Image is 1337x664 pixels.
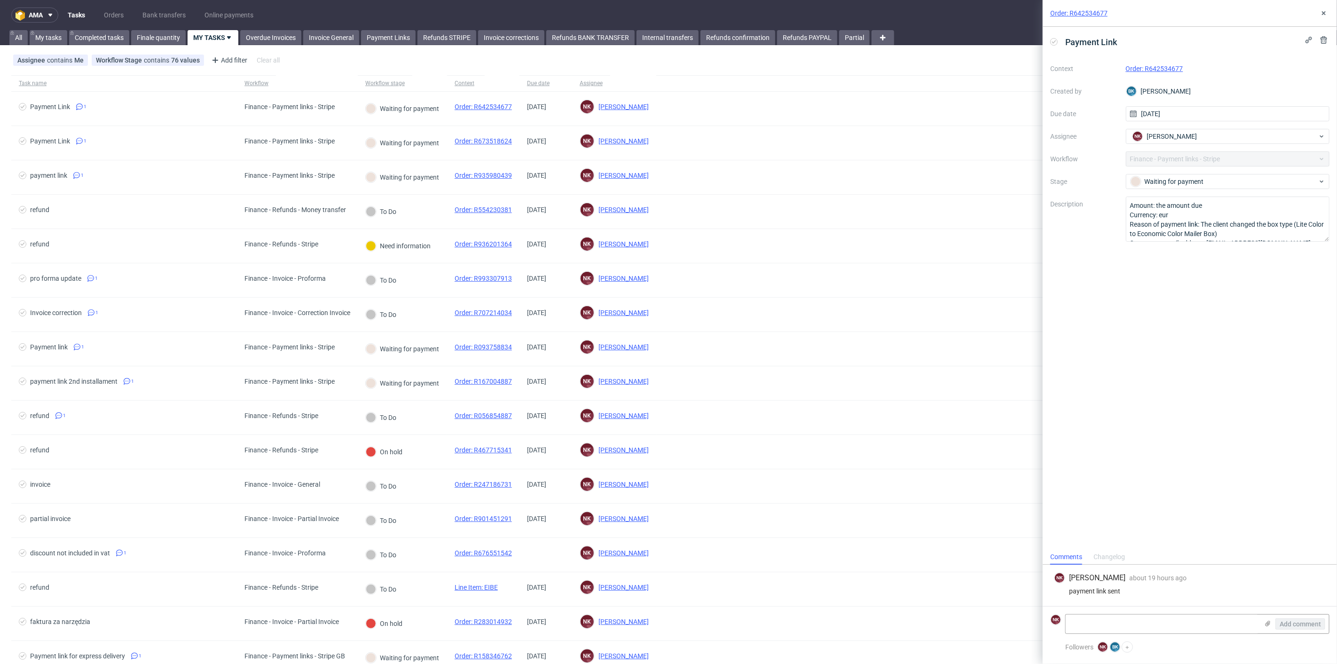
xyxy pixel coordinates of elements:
[366,138,439,148] div: Waiting for payment
[1098,642,1108,652] figcaption: NK
[74,56,84,64] div: Me
[366,378,439,388] div: Waiting for payment
[63,412,66,419] span: 1
[581,169,594,182] figcaption: NK
[478,30,544,45] a: Invoice corrections
[527,172,546,179] span: [DATE]
[595,137,649,145] span: [PERSON_NAME]
[527,79,565,87] span: Due date
[455,240,512,248] a: Order: R936201364
[366,309,396,320] div: To Do
[366,550,396,560] div: To Do
[595,446,649,454] span: [PERSON_NAME]
[581,134,594,148] figcaption: NK
[1065,643,1093,651] span: Followers
[595,240,649,248] span: [PERSON_NAME]
[455,446,512,454] a: Order: R467715341
[527,584,546,591] span: [DATE]
[30,549,110,557] div: discount not included in vat
[30,172,67,179] div: payment link
[30,103,70,111] div: Payment Link
[244,584,318,591] div: Finance - Refunds - Stripe
[581,443,594,457] figcaption: NK
[244,343,335,351] div: Finance - Payment links - Stripe
[96,56,144,64] span: Workflow Stage
[455,549,512,557] a: Order: R676551542
[199,8,259,23] a: Online payments
[595,412,649,419] span: [PERSON_NAME]
[527,206,546,213] span: [DATE]
[30,446,49,454] div: refund
[595,172,649,179] span: [PERSON_NAME]
[527,481,546,488] span: [DATE]
[455,275,512,282] a: Order: R993307913
[455,172,512,179] a: Order: R935980439
[1050,550,1082,565] div: Comments
[581,546,594,560] figcaption: NK
[30,309,82,316] div: Invoice correction
[366,344,439,354] div: Waiting for payment
[1050,153,1118,165] label: Workflow
[131,30,186,45] a: Finale quantity
[580,79,603,87] div: Assignee
[595,206,649,213] span: [PERSON_NAME]
[1127,87,1136,96] figcaption: BK
[455,652,512,660] a: Order: R158346762
[581,237,594,251] figcaption: NK
[244,378,335,385] div: Finance - Payment links - Stripe
[595,378,649,385] span: [PERSON_NAME]
[95,309,98,316] span: 1
[366,584,396,594] div: To Do
[595,515,649,522] span: [PERSON_NAME]
[366,481,396,491] div: To Do
[188,30,238,45] a: MY TASKS
[244,103,335,111] div: Finance - Payment links - Stripe
[581,615,594,628] figcaption: NK
[255,54,282,67] div: Clear all
[595,618,649,625] span: [PERSON_NAME]
[581,375,594,388] figcaption: NK
[244,515,339,522] div: Finance - Invoice - Partial Invoice
[29,12,43,18] span: ama
[1133,132,1142,141] figcaption: NK
[244,549,326,557] div: Finance - Invoice - Proforma
[455,378,512,385] a: Order: R167004887
[30,30,67,45] a: My tasks
[244,652,345,660] div: Finance - Payment links - Stripe GB
[244,446,318,454] div: Finance - Refunds - Stripe
[455,481,512,488] a: Order: R247186731
[9,30,28,45] a: All
[81,343,84,351] span: 1
[137,8,191,23] a: Bank transfers
[30,515,71,522] div: partial invoice
[839,30,870,45] a: Partial
[527,618,546,625] span: [DATE]
[527,103,546,111] span: [DATE]
[19,79,229,87] span: Task name
[1054,587,1326,595] div: payment link sent
[1050,63,1118,74] label: Context
[455,618,512,625] a: Order: R283014932
[17,56,47,64] span: Assignee
[595,652,649,660] span: [PERSON_NAME]
[1062,34,1121,50] span: Payment Link
[69,30,129,45] a: Completed tasks
[1093,550,1125,565] div: Changelog
[777,30,837,45] a: Refunds PAYPAL
[1051,615,1061,624] figcaption: NK
[16,10,29,21] img: logo
[131,378,134,385] span: 1
[171,56,200,64] div: 76 values
[595,275,649,282] span: [PERSON_NAME]
[98,8,129,23] a: Orders
[455,137,512,145] a: Order: R673518624
[455,515,512,522] a: Order: R901451291
[527,515,546,522] span: [DATE]
[84,137,87,145] span: 1
[1050,8,1108,18] a: Order: R642534677
[581,409,594,422] figcaption: NK
[30,652,125,660] div: Payment link for express delivery
[1050,131,1118,142] label: Assignee
[240,30,301,45] a: Overdue Invoices
[30,584,49,591] div: refund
